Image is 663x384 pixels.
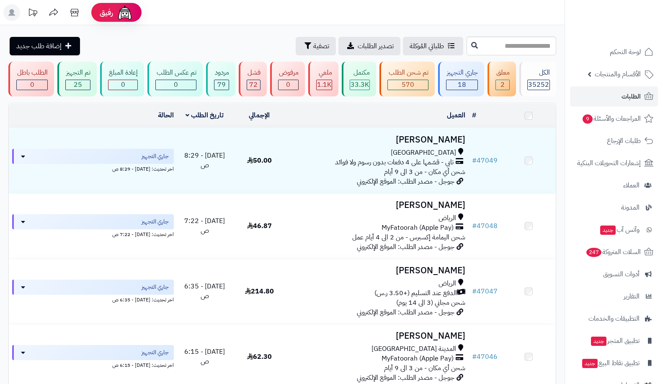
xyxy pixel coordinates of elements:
div: إعادة المبلغ [108,68,138,78]
div: 33340 [350,80,369,90]
a: الإجمالي [249,110,270,120]
span: الرياض [439,213,456,223]
h3: [PERSON_NAME] [290,331,466,341]
span: الأقسام والمنتجات [595,68,641,80]
span: 0 [174,80,178,90]
span: شحن أي مكان - من 3 الى 9 أيام [384,167,465,177]
span: 1.1K [317,80,331,90]
a: التقارير [570,286,658,306]
a: ملغي 1.1K [307,62,340,96]
span: # [472,352,477,362]
div: 18 [446,80,477,90]
span: 0 [30,80,34,90]
a: أدوات التسويق [570,264,658,284]
span: جاري التجهيز [142,218,169,226]
button: تصفية [296,37,336,55]
span: [DATE] - 8:29 ص [184,150,225,170]
div: مردود [214,68,229,78]
span: 247 [586,247,602,257]
span: 79 [217,80,226,90]
span: [DATE] - 6:35 ص [184,281,225,301]
span: المدينة [GEOGRAPHIC_DATA] [371,344,456,354]
span: جوجل - مصدر الطلب: الموقع الإلكتروني [357,373,454,383]
span: جاري التجهيز [142,283,169,291]
span: 0 [121,80,125,90]
span: 2 [500,80,505,90]
div: تم عكس الطلب [155,68,196,78]
span: المراجعات والأسئلة [582,113,641,125]
span: التقارير [624,291,640,302]
h3: [PERSON_NAME] [290,135,466,145]
span: جوجل - مصدر الطلب: الموقع الإلكتروني [357,307,454,317]
span: # [472,221,477,231]
span: 25 [74,80,82,90]
span: 50.00 [247,156,272,166]
span: تطبيق نقاط البيع [581,357,640,369]
h3: [PERSON_NAME] [290,200,466,210]
div: 1146 [317,80,332,90]
a: تم شحن الطلب 570 [378,62,436,96]
a: تم عكس الطلب 0 [146,62,204,96]
a: الكل35252 [518,62,558,96]
span: الدفع عند التسليم (+3.50 ر.س) [374,288,457,298]
span: # [472,286,477,296]
span: الرياض [439,279,456,288]
a: فشل 72 [237,62,268,96]
a: تاريخ الطلب [186,110,224,120]
span: شحن أي مكان - من 3 الى 9 أيام [384,363,465,373]
span: السلات المتروكة [586,246,641,258]
a: الطلبات [570,86,658,106]
a: تصدير الطلبات [338,37,400,55]
div: ملغي [316,68,332,78]
span: 33.3K [351,80,369,90]
span: 46.87 [247,221,272,231]
a: #47046 [472,352,498,362]
div: الكل [527,68,550,78]
a: مرفوض 0 [268,62,307,96]
span: 214.80 [245,286,274,296]
div: 72 [247,80,260,90]
a: التطبيقات والخدمات [570,309,658,329]
span: 9 [582,114,593,124]
a: تطبيق المتجرجديد [570,331,658,351]
span: [DATE] - 6:15 ص [184,347,225,366]
a: مردود 79 [204,62,237,96]
span: جديد [582,359,598,368]
span: إشعارات التحويلات البنكية [577,157,641,169]
a: #47049 [472,156,498,166]
div: الطلب باطل [16,68,48,78]
span: جديد [591,337,606,346]
span: العملاء [623,179,640,191]
a: تم التجهيز 25 [56,62,98,96]
span: 72 [249,80,258,90]
span: 62.30 [247,352,272,362]
img: logo-2.png [606,16,655,34]
span: المدونة [621,202,640,213]
span: طلبات الإرجاع [607,135,641,147]
div: فشل [247,68,261,78]
a: المراجعات والأسئلة9 [570,109,658,129]
span: إضافة طلب جديد [16,41,62,51]
span: التطبيقات والخدمات [588,313,640,324]
div: اخر تحديث: [DATE] - 7:22 ص [12,229,174,238]
span: 0 [286,80,290,90]
span: جديد [600,226,616,235]
a: الحالة [158,110,174,120]
a: تحديثات المنصة [22,4,43,23]
span: تصفية [313,41,329,51]
a: #47048 [472,221,498,231]
span: جاري التجهيز [142,348,169,357]
a: العملاء [570,175,658,195]
span: تصدير الطلبات [358,41,394,51]
a: طلبات الإرجاع [570,131,658,151]
a: جاري التجهيز 18 [436,62,486,96]
div: 0 [279,80,298,90]
div: 0 [156,80,196,90]
a: #47047 [472,286,498,296]
span: تطبيق المتجر [590,335,640,347]
a: المدونة [570,197,658,218]
div: 2 [496,80,509,90]
div: تم التجهيز [65,68,90,78]
span: شحن اليمامة إكسبرس - من 2 الى 4 أيام عمل [352,232,465,242]
div: تم شحن الطلب [387,68,428,78]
